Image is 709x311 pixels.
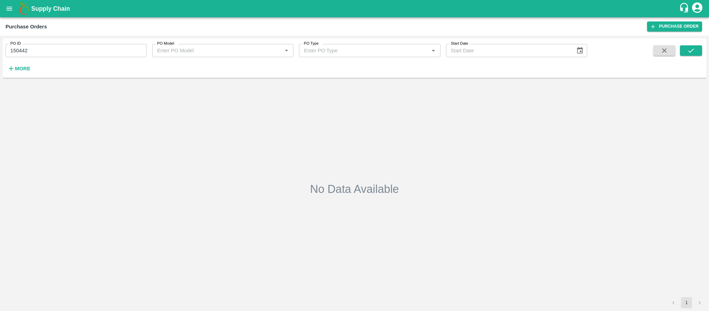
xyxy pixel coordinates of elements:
[647,21,702,32] a: Purchase Order
[157,41,174,46] label: PO Model
[10,41,21,46] label: PO ID
[429,46,438,55] button: Open
[304,41,319,46] label: PO Type
[6,63,32,74] button: More
[31,5,70,12] b: Supply Chain
[154,46,271,55] input: Enter PO Model
[451,41,468,46] label: Start Date
[1,1,17,17] button: open drawer
[691,1,703,16] div: account of current user
[6,44,147,57] input: Enter PO ID
[573,44,587,57] button: Choose date
[667,297,706,308] nav: pagination navigation
[301,46,418,55] input: Enter PO Type
[679,2,691,15] div: customer-support
[15,66,30,71] strong: More
[310,182,399,196] h2: No Data Available
[446,44,571,57] input: Start Date
[6,22,47,31] div: Purchase Orders
[31,4,679,14] a: Supply Chain
[681,297,692,308] button: page 1
[17,2,31,16] img: logo
[282,46,291,55] button: Open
